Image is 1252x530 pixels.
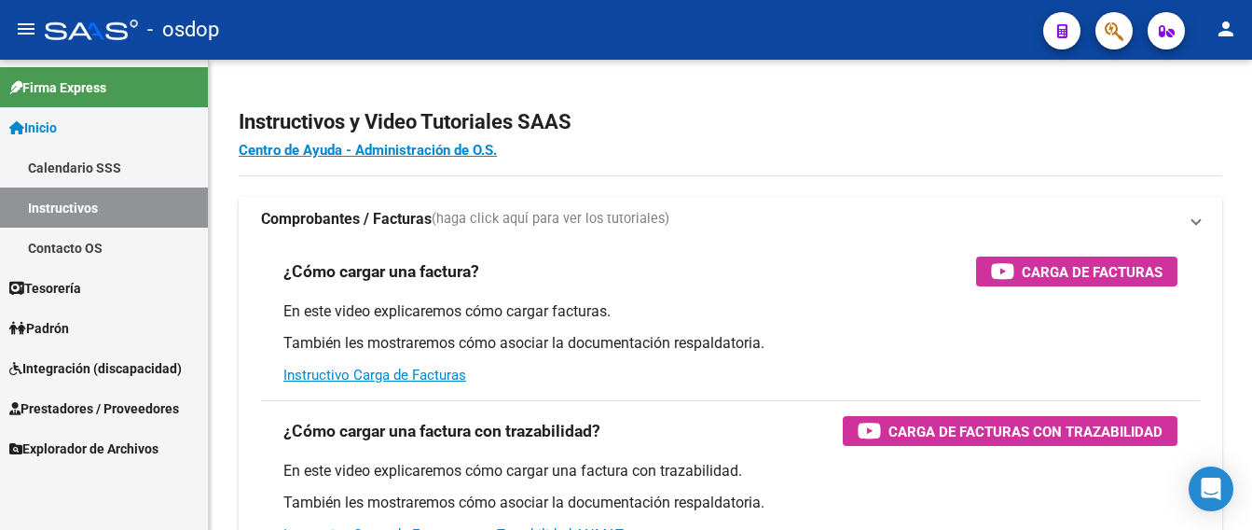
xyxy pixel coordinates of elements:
[261,209,432,230] strong: Comprobantes / Facturas
[15,18,37,40] mat-icon: menu
[9,118,57,138] span: Inicio
[239,197,1222,242] mat-expansion-panel-header: Comprobantes / Facturas(haga click aquí para ver los tutoriales)
[9,398,179,419] span: Prestadores / Proveedores
[9,77,106,98] span: Firma Express
[9,318,69,339] span: Padrón
[9,278,81,299] span: Tesorería
[843,416,1177,446] button: Carga de Facturas con Trazabilidad
[9,358,182,379] span: Integración (discapacidad)
[976,257,1177,286] button: Carga de Facturas
[432,209,669,230] span: (haga click aquí para ver los tutoriales)
[1022,260,1163,284] span: Carga de Facturas
[283,301,1177,322] p: En este video explicaremos cómo cargar facturas.
[1215,18,1237,40] mat-icon: person
[283,333,1177,354] p: También les mostraremos cómo asociar la documentación respaldatoria.
[283,258,479,285] h3: ¿Cómo cargar una factura?
[283,418,600,444] h3: ¿Cómo cargar una factura con trazabilidad?
[888,420,1163,443] span: Carga de Facturas con Trazabilidad
[239,105,1222,140] h2: Instructivos y Video Tutoriales SAAS
[283,461,1177,481] p: En este video explicaremos cómo cargar una factura con trazabilidad.
[147,9,219,50] span: - osdop
[1189,467,1233,511] div: Open Intercom Messenger
[239,142,497,159] a: Centro de Ayuda - Administración de O.S.
[283,493,1177,513] p: También les mostraremos cómo asociar la documentación respaldatoria.
[9,439,158,459] span: Explorador de Archivos
[283,367,466,384] a: Instructivo Carga de Facturas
